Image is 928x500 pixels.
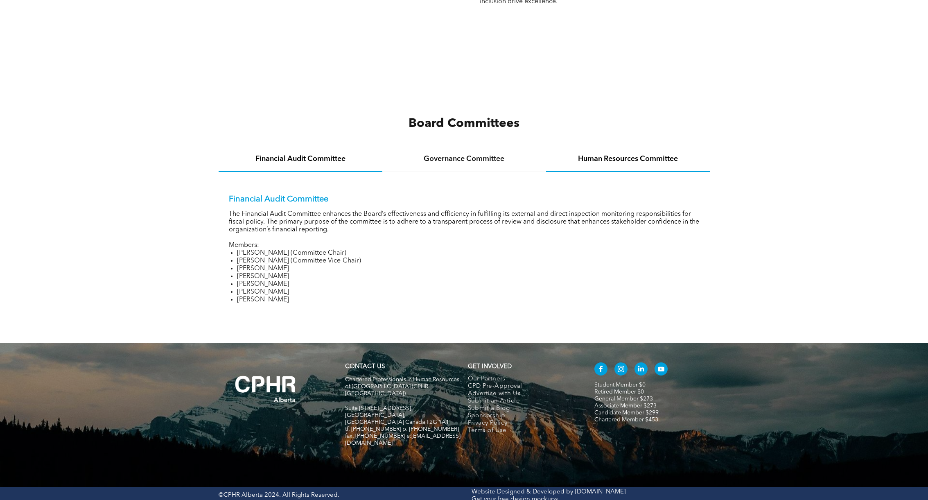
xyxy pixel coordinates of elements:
[345,433,461,446] span: fax. [PHONE_NUMBER] e:[EMAIL_ADDRESS][DOMAIN_NAME]
[655,362,668,378] a: youtube
[594,396,653,402] a: General Member $273
[226,154,375,163] h4: Financial Audit Committee
[468,427,577,434] a: Terms of Use
[219,492,339,498] span: ©CPHR Alberta 2024. All Rights Reserved.
[345,412,449,425] span: [GEOGRAPHIC_DATA], [GEOGRAPHIC_DATA] Canada T2G 1A1
[634,362,648,378] a: linkedin
[229,242,700,249] p: Members:
[614,362,628,378] a: instagram
[237,273,700,281] li: [PERSON_NAME]
[594,410,659,416] a: Candidate Member $299
[472,489,573,495] a: Website Designed & Developed by
[345,364,385,370] a: CONTACT US
[345,377,459,396] span: Chartered Professionals in Human Resources of [GEOGRAPHIC_DATA] (CPHR [GEOGRAPHIC_DATA])
[237,281,700,288] li: [PERSON_NAME]
[237,288,700,296] li: [PERSON_NAME]
[468,420,577,427] a: Privacy Policy
[229,195,700,204] p: Financial Audit Committee
[237,257,700,265] li: [PERSON_NAME] (Committee Vice-Chair)
[237,265,700,273] li: [PERSON_NAME]
[468,383,577,390] a: CPD Pre-Approval
[468,398,577,405] a: Submit an Article
[468,376,577,383] a: Our Partners
[468,390,577,398] a: Advertise with Us
[594,382,646,388] a: Student Member $0
[345,426,459,432] span: tf. [PHONE_NUMBER] p. [PHONE_NUMBER]
[237,296,700,304] li: [PERSON_NAME]
[594,362,607,378] a: facebook
[594,403,657,409] a: Associate Member $273
[390,154,539,163] h4: Governance Committee
[219,359,313,419] img: A white background with a few lines on it
[237,249,700,257] li: [PERSON_NAME] (Committee Chair)
[229,210,700,234] p: The Financial Audit Committee enhances the Board’s effectiveness and efficiency in fulfilling its...
[553,154,702,163] h4: Human Resources Committee
[409,118,519,130] span: Board Committees
[468,412,577,420] a: Sponsorship
[594,417,658,423] a: Chartered Member $453
[468,364,512,370] span: GET INVOLVED
[468,405,577,412] a: Submit a Blog
[345,405,411,411] span: Suite [STREET_ADDRESS]
[594,389,644,395] a: Retired Member $0
[575,489,626,495] a: [DOMAIN_NAME]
